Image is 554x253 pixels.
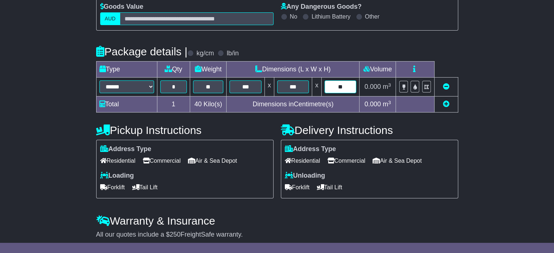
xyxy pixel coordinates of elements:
span: Air & Sea Depot [188,155,237,166]
label: AUD [100,12,121,25]
td: Kilo(s) [190,96,227,112]
td: Weight [190,62,227,78]
td: x [312,78,322,96]
label: Goods Value [100,3,144,11]
a: Remove this item [443,83,449,90]
td: Volume [359,62,396,78]
span: Tail Lift [317,182,342,193]
div: All our quotes include a $ FreightSafe warranty. [96,231,458,239]
span: 250 [170,231,181,238]
td: x [264,78,274,96]
label: Any Dangerous Goods? [281,3,362,11]
label: Address Type [285,145,336,153]
span: Tail Lift [132,182,158,193]
h4: Package details | [96,46,188,58]
label: Address Type [100,145,152,153]
sup: 3 [388,82,391,88]
h4: Pickup Instructions [96,124,274,136]
label: lb/in [227,50,239,58]
span: Forklift [285,182,310,193]
span: m [383,83,391,90]
span: Commercial [327,155,365,166]
label: kg/cm [196,50,214,58]
span: Residential [100,155,135,166]
td: 1 [157,96,190,112]
td: Total [96,96,157,112]
span: Forklift [100,182,125,193]
td: Dimensions in Centimetre(s) [227,96,359,112]
a: Add new item [443,100,449,108]
span: Air & Sea Depot [373,155,422,166]
span: m [383,100,391,108]
span: 0.000 [365,100,381,108]
td: Type [96,62,157,78]
sup: 3 [388,100,391,105]
span: 0.000 [365,83,381,90]
span: Commercial [143,155,181,166]
label: Lithium Battery [311,13,350,20]
td: Qty [157,62,190,78]
h4: Warranty & Insurance [96,215,458,227]
label: Other [365,13,380,20]
label: No [290,13,297,20]
h4: Delivery Instructions [281,124,458,136]
span: 40 [195,100,202,108]
label: Loading [100,172,134,180]
span: Residential [285,155,320,166]
label: Unloading [285,172,325,180]
td: Dimensions (L x W x H) [227,62,359,78]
